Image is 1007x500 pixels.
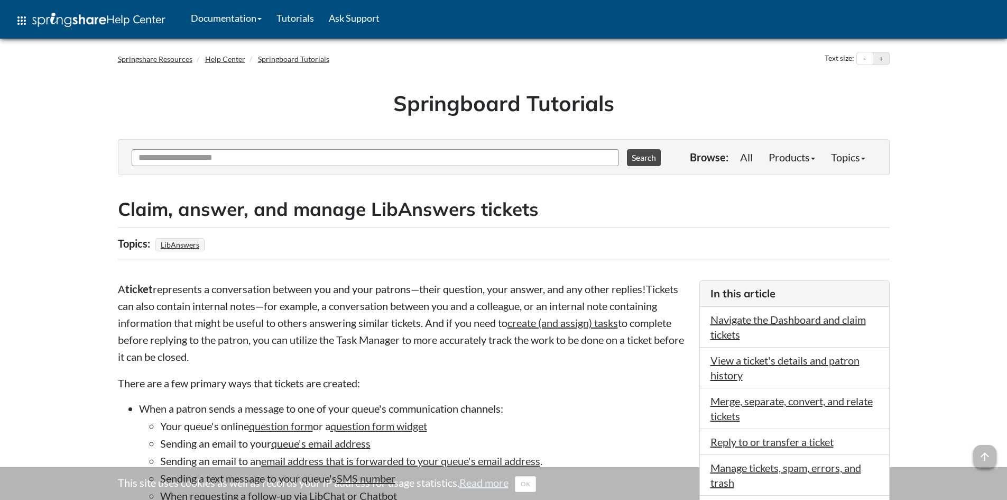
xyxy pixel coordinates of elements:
div: Text size: [823,52,856,66]
li: Sending an email to your [160,436,689,451]
span: Tickets can also contain internal notes—for example, a conversation between you and a colleague, ... [118,283,684,363]
strong: ticket [125,283,153,295]
span: arrow_upward [973,445,996,468]
p: Browse: [690,150,728,165]
img: Springshare [32,13,106,27]
p: A represents a conversation between you and your patrons—their question, your answer, and any oth... [118,280,689,365]
a: question form widget [330,420,427,432]
h1: Springboard Tutorials [126,88,882,118]
a: Manage tickets, spam, errors, and trash [710,461,861,489]
a: Ask Support [321,5,387,31]
span: Help Center [106,12,165,26]
span: apps [15,14,28,27]
li: Sending a text message to your queue's [160,471,689,486]
a: Tutorials [269,5,321,31]
a: All [732,147,761,168]
button: Decrease text size [857,52,873,65]
li: Your queue's online or a [160,419,689,433]
a: Reply to or transfer a ticket [710,435,834,448]
a: Documentation [183,5,269,31]
p: There are a few primary ways that tickets are created: [118,376,689,390]
button: Search [627,149,661,166]
a: LibAnswers [159,237,201,252]
a: Springboard Tutorials [258,54,329,63]
div: Topics: [118,233,153,253]
a: Springshare Resources [118,54,192,63]
a: Topics [823,147,873,168]
div: This site uses cookies as well as records your IP address for usage statistics. [107,475,900,492]
a: Help Center [205,54,245,63]
li: Sending an email to an . [160,453,689,468]
a: email address that is forwarded to your queue's email address [261,454,540,467]
a: SMS number [337,472,395,485]
a: create (and assign) tasks [507,316,618,329]
a: arrow_upward [973,446,996,459]
h3: In this article [710,286,879,301]
a: Navigate the Dashboard and claim tickets [710,313,866,341]
h2: Claim, answer, and manage LibAnswers tickets [118,196,890,222]
a: question form [249,420,313,432]
a: apps Help Center [8,5,173,37]
a: View a ticket's details and patron history [710,354,860,381]
a: Products [761,147,823,168]
button: Increase text size [873,52,889,65]
a: Merge, separate, convert, and relate tickets [710,395,873,422]
a: queue's email address [271,437,371,450]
